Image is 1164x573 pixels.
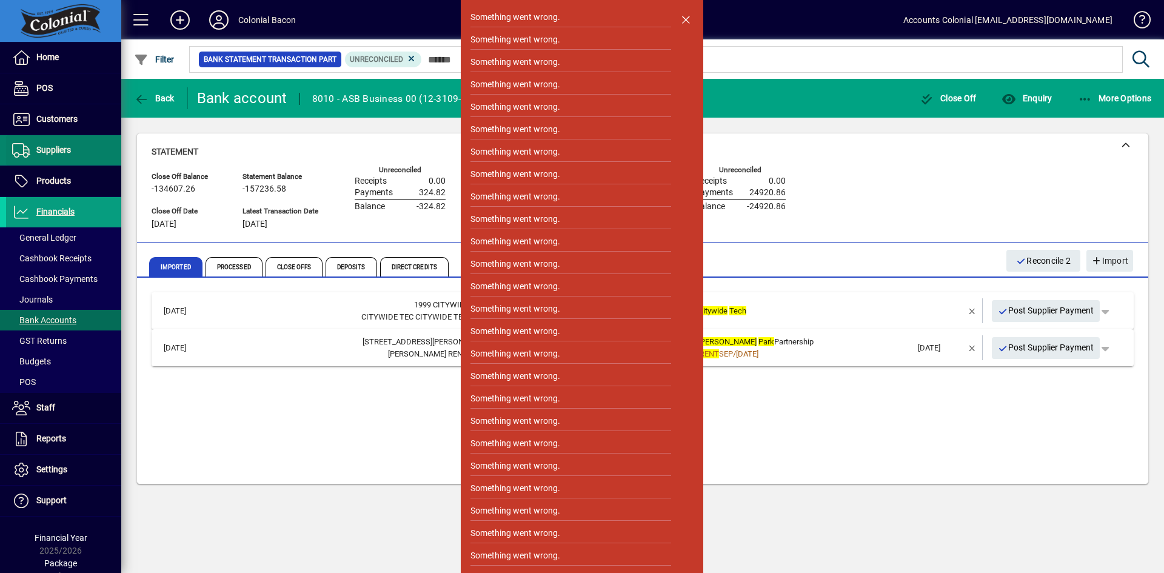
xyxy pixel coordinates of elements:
[1125,2,1149,42] a: Knowledge Base
[12,274,98,284] span: Cashbook Payments
[152,207,224,215] span: Close Off Date
[470,213,560,226] div: Something went wrong.
[242,207,318,215] span: Latest Transaction Date
[215,299,490,311] div: 1999 CITYWIDE TECH
[242,173,318,181] span: Statement Balance
[470,437,560,450] div: Something went wrong.
[470,325,560,338] div: Something went wrong.
[695,188,733,198] span: Payments
[161,9,199,31] button: Add
[134,55,175,64] span: Filter
[6,393,121,423] a: Staff
[134,93,175,103] span: Back
[12,357,51,366] span: Budgets
[470,303,560,315] div: Something went wrong.
[1016,251,1071,271] span: Reconcile 2
[36,145,71,155] span: Suppliers
[36,176,71,186] span: Products
[6,227,121,248] a: General Ledger
[380,257,449,276] span: Direct Credits
[215,348,490,360] div: SHELLY PARK RENT 10688
[998,301,1094,321] span: Post Supplier Payment
[1002,93,1052,103] span: Enquiry
[998,87,1055,109] button: Enquiry
[729,306,746,315] em: Tech
[215,311,490,323] div: CITYWIDE TEC CITYWIDE TEC 11137
[470,415,560,427] div: Something went wrong.
[36,464,67,474] span: Settings
[6,289,121,310] a: Journals
[470,482,560,495] div: Something went wrong.
[6,424,121,454] a: Reports
[326,257,377,276] span: Deposits
[131,87,178,109] button: Back
[419,188,446,198] span: 324.82
[6,486,121,516] a: Support
[698,337,814,346] span: Partnership
[470,370,560,383] div: Something went wrong.
[44,558,77,568] span: Package
[345,52,422,67] mat-chip: Reconciliation Status: Unreconciled
[695,202,725,212] span: Balance
[1078,93,1152,103] span: More Options
[36,52,59,62] span: Home
[36,434,66,443] span: Reports
[429,176,446,186] span: 0.00
[698,306,727,315] em: Citywide
[470,527,560,540] div: Something went wrong.
[158,298,215,323] td: [DATE]
[998,338,1094,358] span: Post Supplier Payment
[350,55,403,64] span: Unreconciled
[6,269,121,289] a: Cashbook Payments
[6,73,121,104] a: POS
[719,166,761,174] label: Unreconciled
[238,10,296,30] div: Colonial Bacon
[470,549,560,562] div: Something went wrong.
[12,377,36,387] span: POS
[12,253,92,263] span: Cashbook Receipts
[470,168,560,181] div: Something went wrong.
[416,202,446,212] span: -324.82
[758,337,774,346] em: Park
[6,330,121,351] a: GST Returns
[470,280,560,293] div: Something went wrong.
[36,114,78,124] span: Customers
[6,42,121,73] a: Home
[36,403,55,412] span: Staff
[992,337,1100,359] button: Post Supplier Payment
[215,336,490,348] div: 2071 Shelly Park
[266,257,323,276] span: Close Offs
[36,83,53,93] span: POS
[36,207,75,216] span: Financials
[1075,87,1155,109] button: More Options
[470,78,560,91] div: Something went wrong.
[152,184,195,194] span: -134607.26
[152,173,224,181] span: Close Off Balance
[12,336,67,346] span: GST Returns
[6,104,121,135] a: Customers
[6,135,121,166] a: Suppliers
[470,235,560,248] div: Something went wrong.
[470,123,560,136] div: Something went wrong.
[700,349,719,358] em: RENT
[152,329,1134,366] mat-expansion-panel-header: [DATE][STREET_ADDRESS][PERSON_NAME][PERSON_NAME] RENT 10688-12937.50-12937.50Supplier#10688[PERSO...
[197,89,287,108] div: Bank account
[152,219,176,229] span: [DATE]
[470,101,560,113] div: Something went wrong.
[920,93,977,103] span: Close Off
[6,455,121,485] a: Settings
[131,49,178,70] button: Filter
[470,460,560,472] div: Something went wrong.
[12,315,76,325] span: Bank Accounts
[918,342,963,354] div: [DATE]
[700,349,758,358] span: SEP/[DATE]
[963,338,982,358] button: Remove
[36,495,67,505] span: Support
[242,184,286,194] span: -157236.58
[35,533,87,543] span: Financial Year
[149,257,202,276] span: Imported
[6,372,121,392] a: POS
[6,351,121,372] a: Budgets
[204,53,336,65] span: Bank Statement Transaction Part
[121,87,188,109] app-page-header-button: Back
